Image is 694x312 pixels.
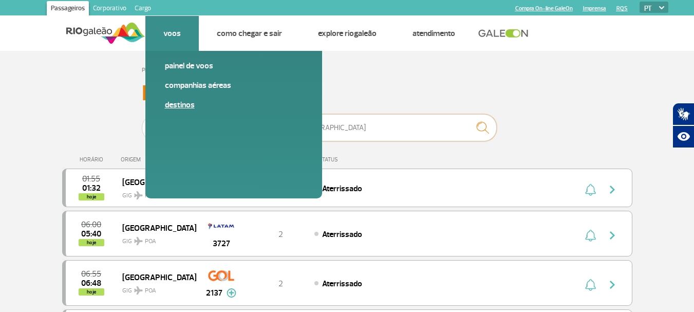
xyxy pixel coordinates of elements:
[65,156,121,163] div: HORÁRIO
[206,287,222,299] span: 2137
[412,28,455,39] a: Atendimento
[47,1,89,17] a: Passageiros
[322,183,362,194] span: Aterrissado
[81,221,101,228] span: 2025-09-25 06:00:00
[163,28,181,39] a: Voos
[291,114,497,141] input: Voo, cidade ou cia aérea
[121,156,196,163] div: ORIGEM
[89,1,130,17] a: Corporativo
[122,281,188,296] span: GIG
[82,175,100,182] span: 2025-09-25 01:55:00
[122,175,188,189] span: [GEOGRAPHIC_DATA]
[278,229,283,240] span: 2
[322,279,362,289] span: Aterrissado
[145,191,156,200] span: POA
[81,230,101,237] span: 2025-09-25 05:40:38
[142,66,174,74] a: Página Inicial
[82,185,101,192] span: 2025-09-25 01:32:00
[81,270,101,278] span: 2025-09-25 06:55:00
[165,80,303,91] a: Companhias Aéreas
[585,229,596,242] img: sino-painel-voo.svg
[142,81,553,106] h3: Painel de Voos
[134,286,143,295] img: destiny_airplane.svg
[606,183,618,196] img: seta-direita-painel-voo.svg
[583,5,606,12] a: Imprensa
[213,237,230,250] span: 3727
[217,28,282,39] a: Como chegar e sair
[672,125,694,148] button: Abrir recursos assistivos.
[616,5,628,12] a: RQS
[606,229,618,242] img: seta-direita-painel-voo.svg
[145,286,156,296] span: POA
[672,103,694,125] button: Abrir tradutor de língua de sinais.
[585,279,596,291] img: sino-painel-voo.svg
[134,191,143,199] img: destiny_airplane.svg
[278,279,283,289] span: 2
[606,279,618,291] img: seta-direita-painel-voo.svg
[585,183,596,196] img: sino-painel-voo.svg
[134,237,143,245] img: destiny_airplane.svg
[79,193,104,200] span: hoje
[165,99,303,111] a: Destinos
[227,288,236,298] img: mais-info-painel-voo.svg
[79,288,104,296] span: hoje
[322,229,362,240] span: Aterrissado
[122,186,188,200] span: GIG
[145,237,156,246] span: POA
[81,280,101,287] span: 2025-09-25 06:48:00
[79,239,104,246] span: hoje
[672,103,694,148] div: Plugin de acessibilidade da Hand Talk.
[122,231,188,246] span: GIG
[318,28,377,39] a: Explore RIOgaleão
[314,156,398,163] div: STATUS
[515,5,573,12] a: Compra On-line GaleOn
[122,221,188,234] span: [GEOGRAPHIC_DATA]
[122,270,188,284] span: [GEOGRAPHIC_DATA]
[165,60,303,71] a: Painel de voos
[130,1,155,17] a: Cargo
